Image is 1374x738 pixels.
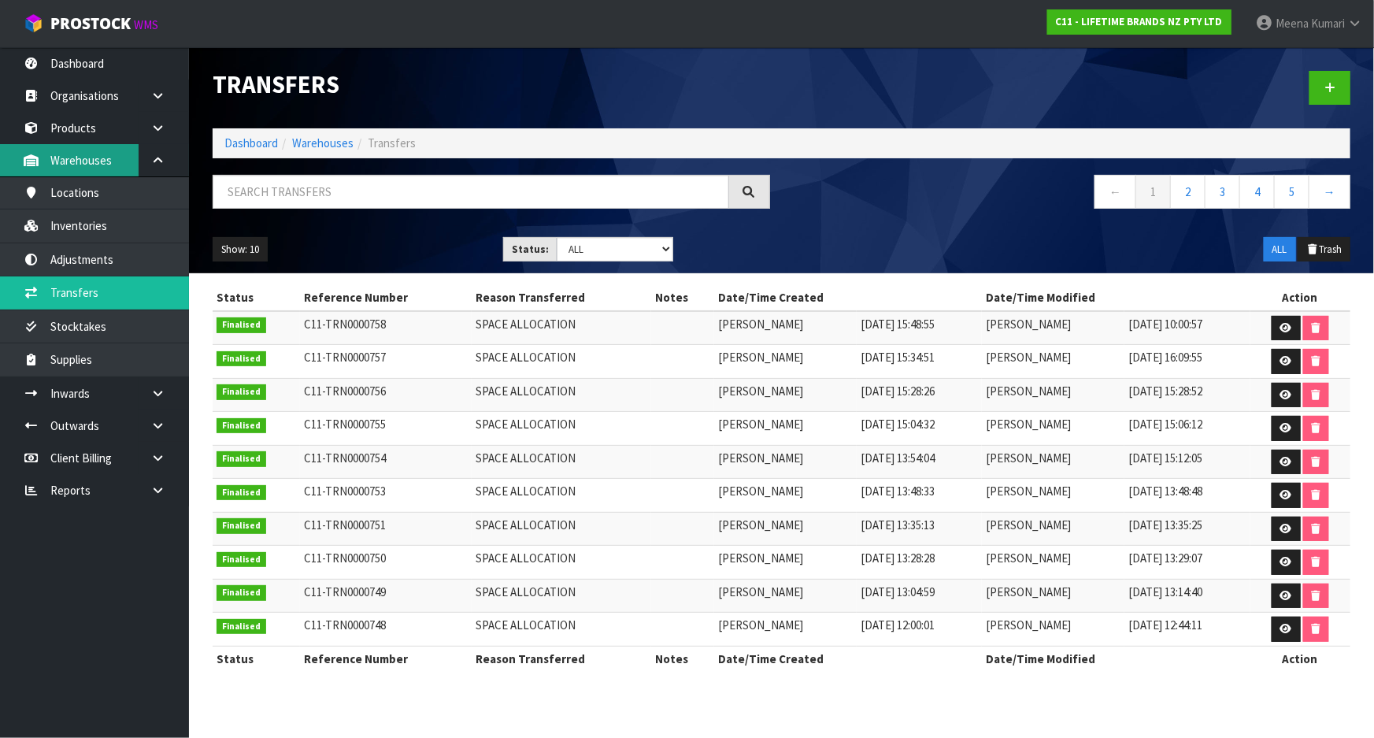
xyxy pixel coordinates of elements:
[300,613,472,647] td: C11-TRN0000748
[217,619,266,635] span: Finalised
[794,175,1351,213] nav: Page navigation
[714,479,857,513] td: [PERSON_NAME]
[213,646,300,671] th: Status
[982,546,1124,580] td: [PERSON_NAME]
[1094,175,1136,209] a: ←
[217,585,266,601] span: Finalised
[982,613,1124,647] td: [PERSON_NAME]
[714,311,857,345] td: [PERSON_NAME]
[982,285,1250,310] th: Date/Time Modified
[300,579,472,613] td: C11-TRN0000749
[300,512,472,546] td: C11-TRN0000751
[24,13,43,33] img: cube-alt.png
[982,445,1124,479] td: [PERSON_NAME]
[714,412,857,446] td: [PERSON_NAME]
[472,646,651,671] th: Reason Transferred
[472,412,651,446] td: SPACE ALLOCATION
[714,512,857,546] td: [PERSON_NAME]
[982,345,1124,379] td: [PERSON_NAME]
[292,135,354,150] a: Warehouses
[857,445,982,479] td: [DATE] 13:54:04
[857,412,982,446] td: [DATE] 15:04:32
[300,412,472,446] td: C11-TRN0000755
[213,175,729,209] input: Search transfers
[714,646,982,671] th: Date/Time Created
[217,485,266,501] span: Finalised
[1124,378,1250,412] td: [DATE] 15:28:52
[714,445,857,479] td: [PERSON_NAME]
[714,285,982,310] th: Date/Time Created
[857,579,982,613] td: [DATE] 13:04:59
[472,378,651,412] td: SPACE ALLOCATION
[472,345,651,379] td: SPACE ALLOCATION
[857,345,982,379] td: [DATE] 15:34:51
[217,451,266,467] span: Finalised
[1311,16,1345,31] span: Kumari
[857,512,982,546] td: [DATE] 13:35:13
[651,646,714,671] th: Notes
[300,378,472,412] td: C11-TRN0000756
[1264,237,1296,262] button: ALL
[50,13,131,34] span: ProStock
[217,418,266,434] span: Finalised
[714,546,857,580] td: [PERSON_NAME]
[857,378,982,412] td: [DATE] 15:28:26
[472,285,651,310] th: Reason Transferred
[1276,16,1309,31] span: Meena
[982,378,1124,412] td: [PERSON_NAME]
[213,237,268,262] button: Show: 10
[1047,9,1231,35] a: C11 - LIFETIME BRANDS NZ PTY LTD
[1239,175,1275,209] a: 4
[857,479,982,513] td: [DATE] 13:48:33
[1170,175,1205,209] a: 2
[857,311,982,345] td: [DATE] 15:48:55
[213,71,770,98] h1: Transfers
[300,311,472,345] td: C11-TRN0000758
[472,311,651,345] td: SPACE ALLOCATION
[1298,237,1350,262] button: Trash
[982,412,1124,446] td: [PERSON_NAME]
[857,546,982,580] td: [DATE] 13:28:28
[512,243,549,256] strong: Status:
[472,613,651,647] td: SPACE ALLOCATION
[1124,579,1250,613] td: [DATE] 13:14:40
[1135,175,1171,209] a: 1
[714,613,857,647] td: [PERSON_NAME]
[472,479,651,513] td: SPACE ALLOCATION
[1250,646,1350,671] th: Action
[224,135,278,150] a: Dashboard
[857,613,982,647] td: [DATE] 12:00:01
[1124,479,1250,513] td: [DATE] 13:48:48
[982,646,1250,671] th: Date/Time Modified
[1056,15,1223,28] strong: C11 - LIFETIME BRANDS NZ PTY LTD
[982,512,1124,546] td: [PERSON_NAME]
[472,579,651,613] td: SPACE ALLOCATION
[1124,311,1250,345] td: [DATE] 10:00:57
[982,579,1124,613] td: [PERSON_NAME]
[300,285,472,310] th: Reference Number
[1124,512,1250,546] td: [DATE] 13:35:25
[1309,175,1350,209] a: →
[300,445,472,479] td: C11-TRN0000754
[217,384,266,400] span: Finalised
[300,546,472,580] td: C11-TRN0000750
[217,317,266,333] span: Finalised
[1250,285,1350,310] th: Action
[217,552,266,568] span: Finalised
[1124,546,1250,580] td: [DATE] 13:29:07
[472,546,651,580] td: SPACE ALLOCATION
[213,285,300,310] th: Status
[651,285,714,310] th: Notes
[300,345,472,379] td: C11-TRN0000757
[1124,613,1250,647] td: [DATE] 12:44:11
[134,17,158,32] small: WMS
[300,646,472,671] th: Reference Number
[1274,175,1309,209] a: 5
[472,512,651,546] td: SPACE ALLOCATION
[217,351,266,367] span: Finalised
[714,579,857,613] td: [PERSON_NAME]
[300,479,472,513] td: C11-TRN0000753
[472,445,651,479] td: SPACE ALLOCATION
[217,518,266,534] span: Finalised
[714,345,857,379] td: [PERSON_NAME]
